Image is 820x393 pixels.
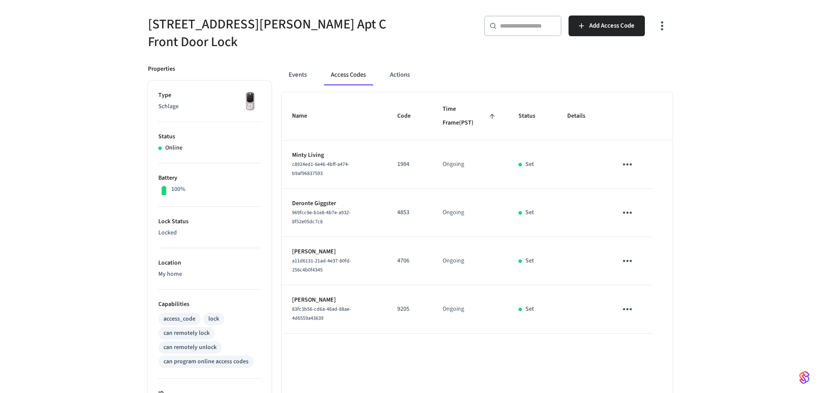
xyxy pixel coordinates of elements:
p: Online [165,143,182,153]
p: Battery [158,174,261,183]
p: Deronte Giggster [292,199,377,208]
table: sticky table [282,92,672,334]
span: 969fcc9e-b1e8-4b7e-a932-8f52e05dc7c8 [292,209,351,225]
p: 1984 [397,160,422,169]
p: [PERSON_NAME] [292,247,377,256]
p: Minty Living [292,151,377,160]
p: Location [158,259,261,268]
p: Locked [158,228,261,237]
span: 83fc3b56-cd6a-46ad-88ae-4d6559a43639 [292,306,351,322]
p: Capabilities [158,300,261,309]
p: My home [158,270,261,279]
span: Time Frame(PST) [443,103,498,130]
h5: [STREET_ADDRESS][PERSON_NAME] Apt C Front Door Lock [148,16,405,51]
td: Ongoing [432,237,508,285]
div: ant example [282,65,672,85]
p: Set [525,160,534,169]
td: Ongoing [432,189,508,237]
div: access_code [163,315,195,324]
div: lock [208,315,219,324]
span: Code [397,109,422,123]
div: can remotely unlock [163,343,217,352]
p: Set [525,256,534,265]
button: Access Codes [324,65,373,85]
button: Add Access Code [569,16,645,36]
span: Add Access Code [589,20,635,31]
p: Set [525,208,534,217]
p: 9205 [397,305,422,314]
p: Schlage [158,102,261,111]
td: Ongoing [432,285,508,334]
span: a11d6131-21ad-4e37-80fd-256c4b0f4345 [292,257,351,274]
p: Type [158,91,261,100]
img: SeamLogoGradient.69752ec5.svg [799,371,810,384]
p: Properties [148,65,175,74]
span: Status [518,109,547,123]
p: 100% [171,185,185,194]
p: 4706 [397,256,422,265]
button: Events [282,65,314,85]
p: Set [525,305,534,314]
img: Yale Assure Touchscreen Wifi Smart Lock, Satin Nickel, Front [239,91,261,112]
p: Status [158,132,261,141]
td: Ongoing [432,140,508,189]
div: can program online access codes [163,357,248,366]
span: Details [567,109,597,123]
span: c8924ed1-6e46-4bff-a474-b9af96837593 [292,161,349,177]
p: Lock Status [158,217,261,226]
div: can remotely lock [163,329,210,338]
p: [PERSON_NAME] [292,296,377,305]
p: 4853 [397,208,422,217]
button: Actions [383,65,417,85]
span: Name [292,109,318,123]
